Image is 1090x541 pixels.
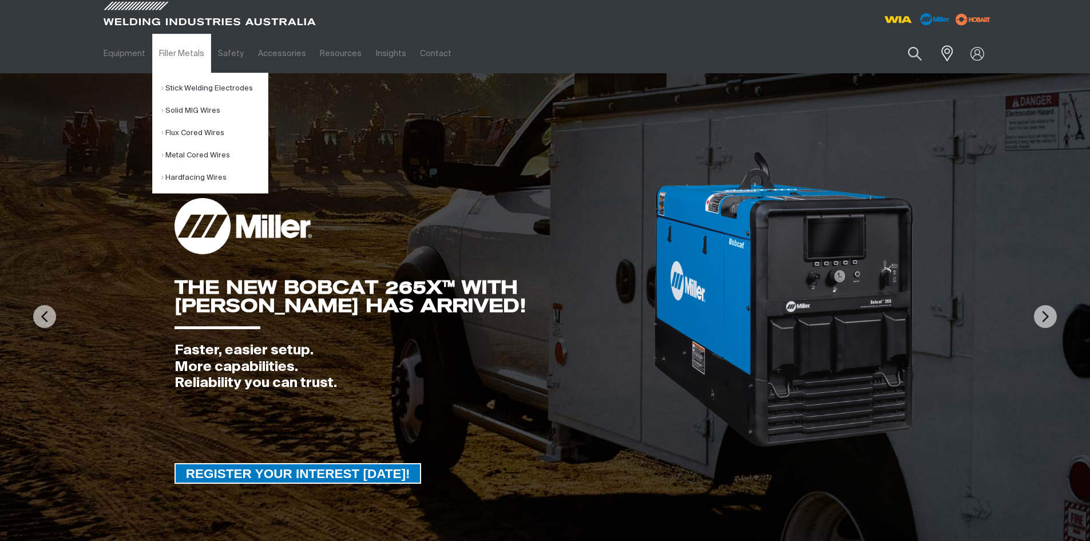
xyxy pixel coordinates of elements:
[368,34,413,73] a: Insights
[161,144,268,167] a: Metal Cored Wires
[1034,305,1057,328] img: NextArrow
[97,34,152,73] a: Equipment
[175,342,652,392] div: Faster, easier setup. More capabilities. Reliability you can trust.
[251,34,313,73] a: Accessories
[161,122,268,144] a: Flux Cored Wires
[161,100,268,122] a: Solid MIG Wires
[161,77,268,100] a: Stick Welding Electrodes
[175,278,652,315] div: THE NEW BOBCAT 265X™ WITH [PERSON_NAME] HAS ARRIVED!
[413,34,458,73] a: Contact
[881,40,934,67] input: Product name or item number...
[161,167,268,189] a: Hardfacing Wires
[952,11,994,28] img: miller
[97,34,770,73] nav: Main
[895,40,934,67] button: Search products
[175,463,422,484] a: REGISTER YOUR INTEREST TODAY!
[33,305,56,328] img: PrevArrow
[152,34,211,73] a: Filler Metals
[313,34,368,73] a: Resources
[152,73,268,194] ul: Filler Metals Submenu
[176,463,421,484] span: REGISTER YOUR INTEREST [DATE]!
[211,34,251,73] a: Safety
